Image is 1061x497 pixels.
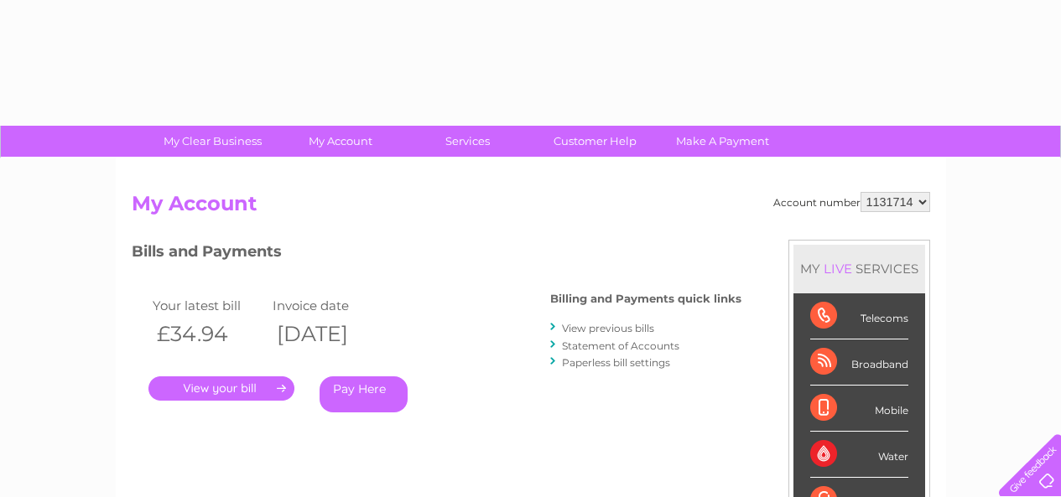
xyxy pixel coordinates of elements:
h3: Bills and Payments [132,240,741,269]
a: Pay Here [320,376,408,412]
div: Water [810,432,908,478]
a: My Account [271,126,409,157]
a: Statement of Accounts [562,339,679,352]
td: Invoice date [268,294,389,317]
div: Telecoms [810,293,908,339]
th: £34.94 [148,317,269,351]
a: Services [398,126,537,157]
a: . [148,376,294,401]
div: Mobile [810,386,908,432]
div: Account number [773,192,930,212]
h4: Billing and Payments quick links [550,293,741,305]
div: MY SERVICES [793,245,925,293]
a: View previous bills [562,322,654,334]
a: Customer Help [526,126,664,157]
div: Broadband [810,339,908,386]
th: [DATE] [268,317,389,351]
a: Paperless bill settings [562,356,670,369]
h2: My Account [132,192,930,224]
div: LIVE [820,261,856,277]
td: Your latest bill [148,294,269,317]
a: Make A Payment [653,126,792,157]
a: My Clear Business [143,126,282,157]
